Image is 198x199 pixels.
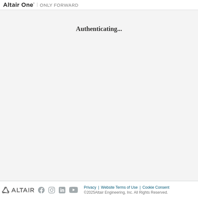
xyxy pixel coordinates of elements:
[84,185,101,190] div: Privacy
[69,187,78,193] img: youtube.svg
[3,25,195,33] h2: Authenticating...
[38,187,45,193] img: facebook.svg
[2,187,34,193] img: altair_logo.svg
[59,187,65,193] img: linkedin.svg
[142,185,173,190] div: Cookie Consent
[3,2,82,8] img: Altair One
[84,190,173,195] p: © 2025 Altair Engineering, Inc. All Rights Reserved.
[48,187,55,193] img: instagram.svg
[101,185,142,190] div: Website Terms of Use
